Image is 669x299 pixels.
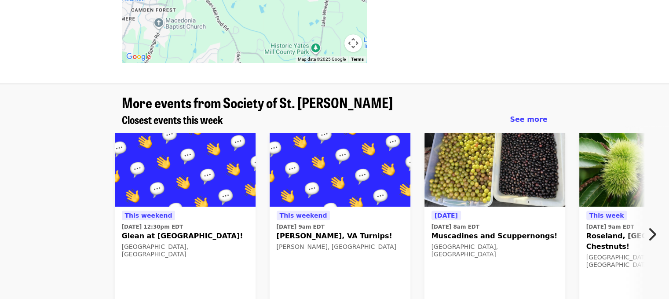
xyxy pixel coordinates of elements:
img: Riner, VA Turnips! organized by Society of St. Andrew [270,133,410,207]
time: [DATE] 8am EDT [431,223,479,231]
div: Closest events this week [115,113,555,126]
div: [GEOGRAPHIC_DATA], [GEOGRAPHIC_DATA] [122,243,249,258]
span: Muscadines and Scuppernongs! [431,231,558,241]
time: [DATE] 9am EDT [586,223,634,231]
img: Glean at Lynchburg Community Market! organized by Society of St. Andrew [115,133,256,207]
span: This weekend [125,212,172,219]
img: Muscadines and Scuppernongs! organized by Society of St. Andrew [424,133,565,207]
button: Next item [640,222,669,247]
button: Map camera controls [344,34,362,52]
div: [GEOGRAPHIC_DATA], [GEOGRAPHIC_DATA] [431,243,558,258]
a: Closest events this week [122,113,223,126]
time: [DATE] 9am EDT [277,223,325,231]
time: [DATE] 12:30pm EDT [122,223,183,231]
span: This week [589,212,624,219]
a: Terms (opens in new tab) [351,57,364,62]
i: chevron-right icon [647,226,656,243]
span: [DATE] [435,212,458,219]
span: [PERSON_NAME], VA Turnips! [277,231,403,241]
a: Open this area in Google Maps (opens a new window) [124,51,153,62]
span: Map data ©2025 Google [298,57,346,62]
span: See more [510,115,547,124]
a: See more [510,114,547,125]
span: Closest events this week [122,112,223,127]
span: This weekend [280,212,327,219]
div: [PERSON_NAME], [GEOGRAPHIC_DATA] [277,243,403,251]
img: Google [124,51,153,62]
span: Glean at [GEOGRAPHIC_DATA]! [122,231,249,241]
span: More events from Society of St. [PERSON_NAME] [122,92,393,113]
